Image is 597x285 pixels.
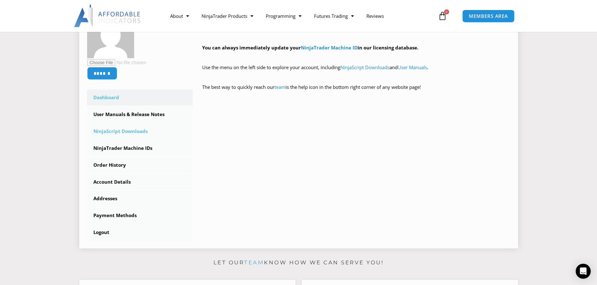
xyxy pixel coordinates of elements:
a: Order History [87,157,193,173]
nav: Menu [164,9,437,23]
img: e5881a922af3a2a9269f31a4e340e985aa7e884a14acf390f09d78fce64003e1 [87,11,134,58]
img: LogoAI | Affordable Indicators – NinjaTrader [74,5,141,27]
a: Account Details [87,174,193,190]
a: team [244,259,264,266]
a: Programming [259,9,308,23]
a: MEMBERS AREA [462,10,515,23]
nav: Account pages [87,89,193,241]
a: About [164,9,195,23]
a: NinjaTrader Machine ID [301,44,358,51]
span: MEMBERS AREA [469,14,508,18]
a: 0 [429,7,456,25]
div: Open Intercom Messenger [576,264,591,279]
a: User Manuals & Release Notes [87,106,193,123]
div: Hey ! Welcome to the Members Area. Thank you for being a valuable customer! [202,14,510,100]
a: NinjaTrader Machine IDs [87,140,193,156]
strong: You can always immediately update your in our licensing database. [202,44,418,51]
span: 0 [444,9,449,14]
a: Addresses [87,191,193,207]
a: NinjaTrader Products [195,9,259,23]
a: Logout [87,224,193,241]
a: NinjaScript Downloads [87,123,193,140]
p: Use the menu on the left side to explore your account, including and . [202,63,510,81]
a: NinjaScript Downloads [340,64,390,70]
a: Futures Trading [308,9,360,23]
a: Dashboard [87,89,193,106]
p: Let our know how we can serve you! [79,258,518,268]
p: The best way to quickly reach our is the help icon in the bottom right corner of any website page! [202,83,510,100]
a: Payment Methods [87,207,193,224]
a: User Manuals [398,64,427,70]
a: Reviews [360,9,390,23]
a: team [275,84,285,90]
